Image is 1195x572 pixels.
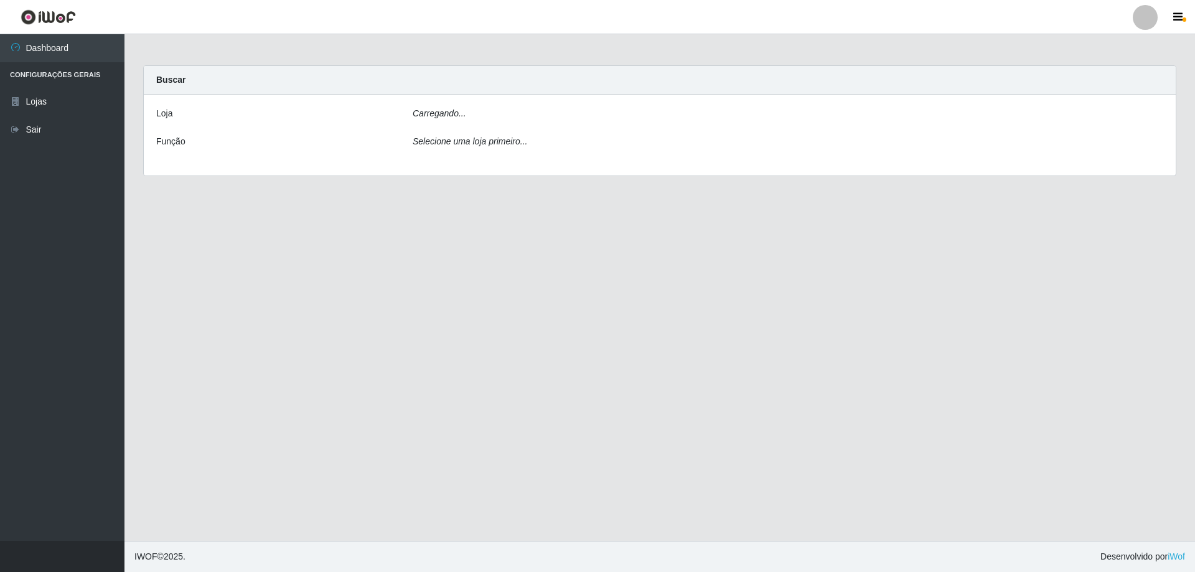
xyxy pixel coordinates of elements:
img: CoreUI Logo [21,9,76,25]
span: IWOF [134,551,157,561]
i: Selecione uma loja primeiro... [413,136,527,146]
i: Carregando... [413,108,466,118]
span: Desenvolvido por [1100,550,1185,563]
span: © 2025 . [134,550,185,563]
a: iWof [1168,551,1185,561]
strong: Buscar [156,75,185,85]
label: Função [156,135,185,148]
label: Loja [156,107,172,120]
